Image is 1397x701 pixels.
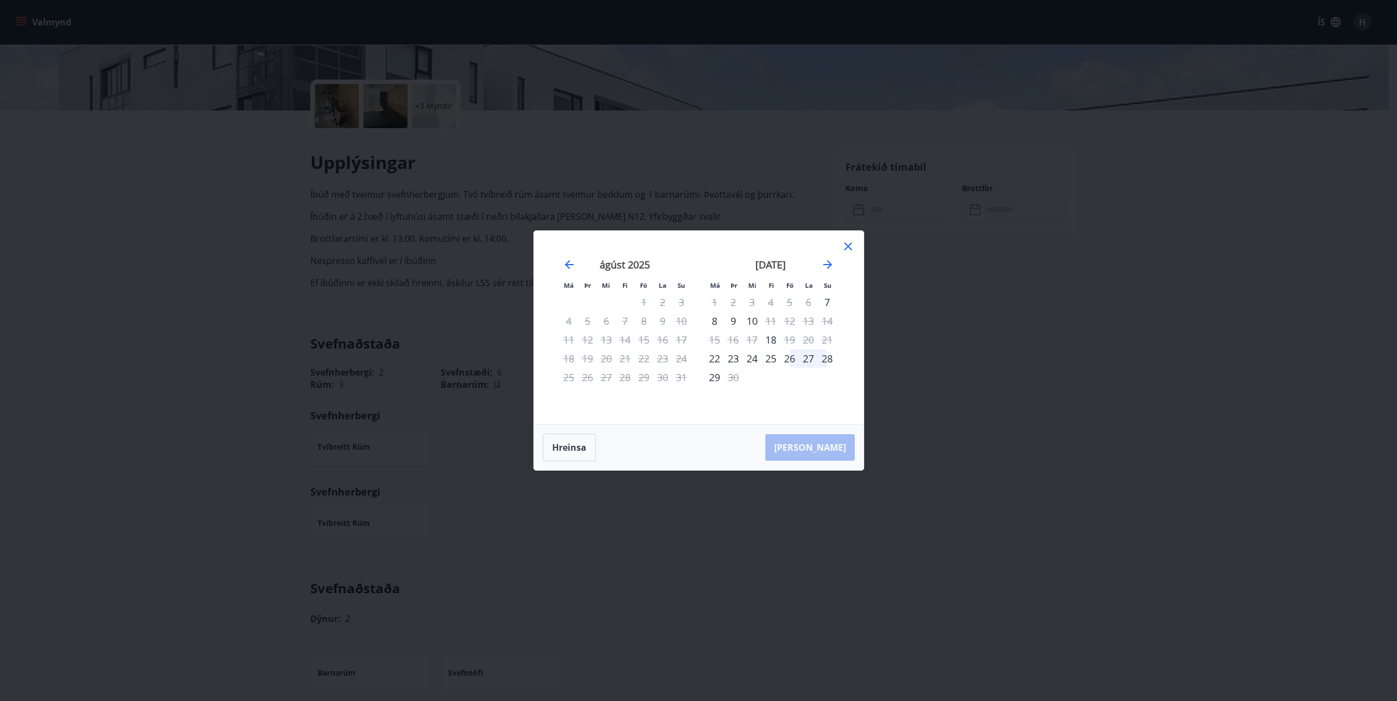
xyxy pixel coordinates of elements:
td: Not available. föstudagur, 29. ágúst 2025 [634,368,653,387]
small: Fi [769,281,774,289]
div: Aðeins útritun í boði [724,368,743,387]
div: Move backward to switch to the previous month. [563,258,576,271]
div: 29 [705,368,724,387]
td: Not available. þriðjudagur, 16. september 2025 [724,330,743,349]
td: Choose þriðjudagur, 23. september 2025 as your check-in date. It’s available. [724,349,743,368]
td: Not available. miðvikudagur, 20. ágúst 2025 [597,349,616,368]
div: Aðeins innritun í boði [705,349,724,368]
td: Not available. föstudagur, 5. september 2025 [780,293,799,312]
td: Not available. þriðjudagur, 12. ágúst 2025 [578,330,597,349]
td: Not available. fimmtudagur, 21. ágúst 2025 [616,349,634,368]
td: Not available. þriðjudagur, 19. ágúst 2025 [578,349,597,368]
td: Not available. fimmtudagur, 28. ágúst 2025 [616,368,634,387]
td: Not available. mánudagur, 18. ágúst 2025 [559,349,578,368]
small: Mi [748,281,756,289]
td: Choose mánudagur, 29. september 2025 as your check-in date. It’s available. [705,368,724,387]
small: La [659,281,666,289]
small: La [805,281,813,289]
strong: ágúst 2025 [600,258,650,271]
td: Not available. miðvikudagur, 3. september 2025 [743,293,761,312]
small: Su [678,281,685,289]
td: Not available. föstudagur, 15. ágúst 2025 [634,330,653,349]
div: 10 [743,312,761,330]
td: Not available. þriðjudagur, 26. ágúst 2025 [578,368,597,387]
div: 23 [724,349,743,368]
small: Þr [584,281,591,289]
td: Choose miðvikudagur, 24. september 2025 as your check-in date. It’s available. [743,349,761,368]
td: Not available. sunnudagur, 14. september 2025 [818,312,837,330]
div: Aðeins innritun í boði [818,293,837,312]
small: Má [710,281,720,289]
td: Not available. fimmtudagur, 4. september 2025 [761,293,780,312]
td: Not available. föstudagur, 19. september 2025 [780,330,799,349]
td: Not available. þriðjudagur, 30. september 2025 [724,368,743,387]
td: Choose laugardagur, 27. september 2025 as your check-in date. It’s available. [799,349,818,368]
strong: [DATE] [755,258,786,271]
td: Not available. sunnudagur, 31. ágúst 2025 [672,368,691,387]
small: Má [564,281,574,289]
td: Choose mánudagur, 8. september 2025 as your check-in date. It’s available. [705,312,724,330]
div: Aðeins innritun í boði [761,330,780,349]
td: Choose fimmtudagur, 25. september 2025 as your check-in date. It’s available. [761,349,780,368]
td: Not available. sunnudagur, 3. ágúst 2025 [672,293,691,312]
div: 28 [818,349,837,368]
td: Not available. sunnudagur, 24. ágúst 2025 [672,349,691,368]
td: Choose mánudagur, 22. september 2025 as your check-in date. It’s available. [705,349,724,368]
td: Not available. miðvikudagur, 6. ágúst 2025 [597,312,616,330]
td: Not available. laugardagur, 23. ágúst 2025 [653,349,672,368]
td: Not available. föstudagur, 1. ágúst 2025 [634,293,653,312]
td: Not available. fimmtudagur, 7. ágúst 2025 [616,312,634,330]
small: Su [824,281,832,289]
td: Choose föstudagur, 26. september 2025 as your check-in date. It’s available. [780,349,799,368]
td: Not available. mánudagur, 4. ágúst 2025 [559,312,578,330]
td: Not available. mánudagur, 11. ágúst 2025 [559,330,578,349]
td: Not available. föstudagur, 8. ágúst 2025 [634,312,653,330]
td: Not available. laugardagur, 2. ágúst 2025 [653,293,672,312]
div: 27 [799,349,818,368]
div: Aðeins útritun í boði [761,312,780,330]
td: Not available. laugardagur, 20. september 2025 [799,330,818,349]
td: Not available. miðvikudagur, 13. ágúst 2025 [597,330,616,349]
td: Not available. fimmtudagur, 11. september 2025 [761,312,780,330]
td: Not available. miðvikudagur, 27. ágúst 2025 [597,368,616,387]
div: 24 [743,349,761,368]
td: Not available. sunnudagur, 21. september 2025 [818,330,837,349]
div: Calendar [547,244,850,411]
td: Choose fimmtudagur, 18. september 2025 as your check-in date. It’s available. [761,330,780,349]
div: 9 [724,312,743,330]
div: 8 [705,312,724,330]
td: Not available. föstudagur, 12. september 2025 [780,312,799,330]
td: Not available. mánudagur, 15. september 2025 [705,330,724,349]
td: Not available. mánudagur, 1. september 2025 [705,293,724,312]
td: Not available. laugardagur, 9. ágúst 2025 [653,312,672,330]
div: 25 [761,349,780,368]
small: Þr [731,281,737,289]
small: Fö [640,281,647,289]
div: 26 [780,349,799,368]
td: Not available. sunnudagur, 17. ágúst 2025 [672,330,691,349]
td: Not available. sunnudagur, 10. ágúst 2025 [672,312,691,330]
td: Not available. laugardagur, 30. ágúst 2025 [653,368,672,387]
small: Fi [622,281,628,289]
button: Hreinsa [543,434,596,461]
td: Not available. mánudagur, 25. ágúst 2025 [559,368,578,387]
td: Not available. fimmtudagur, 14. ágúst 2025 [616,330,634,349]
td: Choose sunnudagur, 28. september 2025 as your check-in date. It’s available. [818,349,837,368]
td: Not available. laugardagur, 16. ágúst 2025 [653,330,672,349]
td: Not available. föstudagur, 22. ágúst 2025 [634,349,653,368]
small: Mi [602,281,610,289]
small: Fö [786,281,793,289]
td: Not available. laugardagur, 13. september 2025 [799,312,818,330]
td: Choose sunnudagur, 7. september 2025 as your check-in date. It’s available. [818,293,837,312]
td: Not available. þriðjudagur, 5. ágúst 2025 [578,312,597,330]
td: Not available. laugardagur, 6. september 2025 [799,293,818,312]
td: Not available. þriðjudagur, 2. september 2025 [724,293,743,312]
td: Choose miðvikudagur, 10. september 2025 as your check-in date. It’s available. [743,312,761,330]
div: Aðeins útritun í boði [780,330,799,349]
td: Choose þriðjudagur, 9. september 2025 as your check-in date. It’s available. [724,312,743,330]
div: Move forward to switch to the next month. [821,258,834,271]
td: Not available. miðvikudagur, 17. september 2025 [743,330,761,349]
